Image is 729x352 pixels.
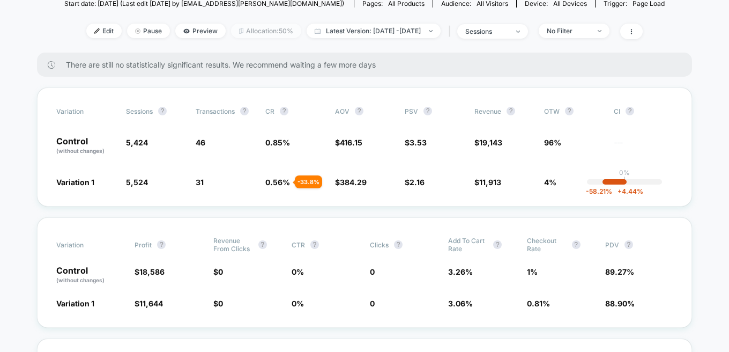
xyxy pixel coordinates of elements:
[56,107,115,115] span: Variation
[310,240,319,249] button: ?
[56,148,105,154] span: (without changes)
[157,240,166,249] button: ?
[56,237,115,253] span: Variation
[213,267,223,276] span: $
[258,240,267,249] button: ?
[139,267,165,276] span: 18,586
[335,107,349,115] span: AOV
[158,107,167,115] button: ?
[335,138,362,147] span: $
[612,187,643,195] span: 4.44 %
[56,299,94,308] span: Variation 1
[429,30,433,32] img: end
[448,299,473,308] span: 3.06 %
[370,299,375,308] span: 0
[240,107,249,115] button: ?
[355,107,363,115] button: ?
[527,237,567,253] span: Checkout Rate
[623,177,626,185] p: |
[56,137,115,155] p: Control
[544,107,603,115] span: OTW
[135,241,152,249] span: Profit
[127,24,170,38] span: Pause
[624,240,633,249] button: ?
[448,267,473,276] span: 3.26 %
[605,299,635,308] span: 88.90 %
[405,178,425,187] span: $
[598,30,601,32] img: end
[527,267,538,276] span: 1 %
[126,178,148,187] span: 5,524
[56,277,105,283] span: (without changes)
[265,107,274,115] span: CR
[465,27,508,35] div: sessions
[479,138,502,147] span: 19,143
[126,107,153,115] span: Sessions
[446,24,457,39] span: |
[507,107,515,115] button: ?
[307,24,441,38] span: Latest Version: [DATE] - [DATE]
[394,240,403,249] button: ?
[565,107,574,115] button: ?
[265,178,290,187] span: 0.56 %
[196,138,205,147] span: 46
[619,168,630,177] p: 0%
[231,24,301,38] span: Allocation: 50%
[280,107,288,115] button: ?
[626,107,634,115] button: ?
[474,178,501,187] span: $
[56,178,94,187] span: Variation 1
[94,28,100,34] img: edit
[405,138,427,147] span: $
[213,299,223,308] span: $
[135,299,163,308] span: $
[239,28,243,34] img: rebalance
[292,241,305,249] span: CTR
[493,240,502,249] button: ?
[410,178,425,187] span: 2.16
[586,187,612,195] span: -58.21 %
[516,31,520,33] img: end
[66,60,671,69] span: There are still no statistically significant results. We recommend waiting a few more days
[335,178,367,187] span: $
[618,187,622,195] span: +
[135,267,165,276] span: $
[340,178,367,187] span: 384.29
[544,178,556,187] span: 4%
[218,267,223,276] span: 0
[370,241,389,249] span: Clicks
[405,107,418,115] span: PSV
[448,237,488,253] span: Add To Cart Rate
[479,178,501,187] span: 11,913
[605,241,619,249] span: PDV
[370,267,375,276] span: 0
[474,138,502,147] span: $
[292,267,304,276] span: 0 %
[56,266,124,284] p: Control
[527,299,550,308] span: 0.81 %
[196,107,235,115] span: Transactions
[605,267,634,276] span: 89.27 %
[196,178,204,187] span: 31
[139,299,163,308] span: 11,644
[572,240,581,249] button: ?
[547,27,590,35] div: No Filter
[135,28,140,34] img: end
[175,24,226,38] span: Preview
[410,138,427,147] span: 3.53
[315,28,321,34] img: calendar
[340,138,362,147] span: 416.15
[614,107,673,115] span: CI
[265,138,290,147] span: 0.85 %
[544,138,561,147] span: 96%
[614,140,673,155] span: ---
[213,237,253,253] span: Revenue From Clicks
[474,107,501,115] span: Revenue
[86,24,122,38] span: Edit
[423,107,432,115] button: ?
[292,299,304,308] span: 0 %
[126,138,148,147] span: 5,424
[218,299,223,308] span: 0
[295,175,322,188] div: - 33.8 %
